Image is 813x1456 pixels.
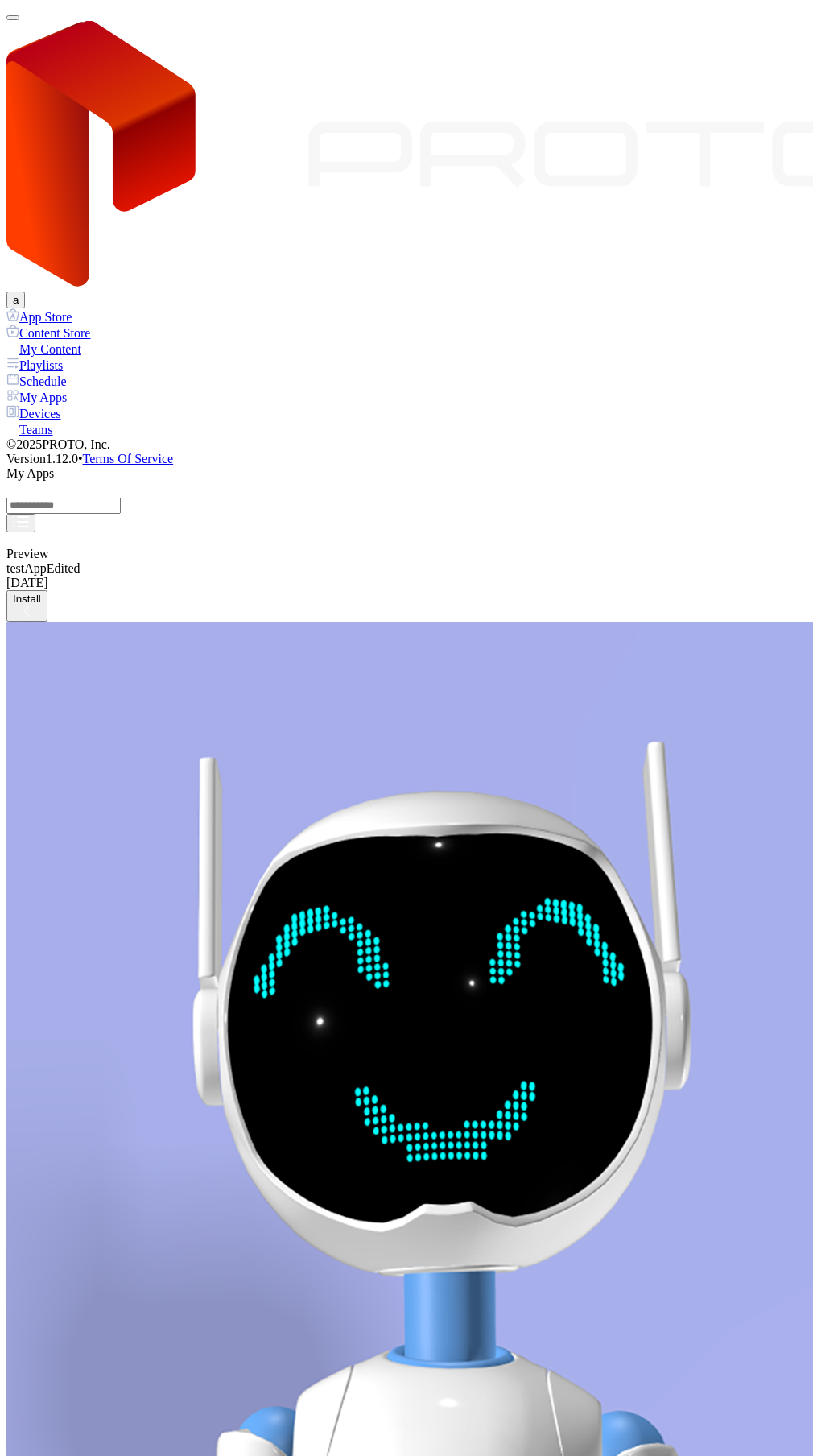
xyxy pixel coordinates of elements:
[6,421,807,437] a: Teams
[6,437,807,452] div: © 2025 PROTO, Inc.
[6,389,807,405] a: My Apps
[6,308,807,325] a: App Store
[6,341,807,357] a: My Content
[6,373,807,389] a: Schedule
[6,452,83,465] span: Version 1.12.0 •
[6,357,807,373] a: Playlists
[6,466,807,481] div: My Apps
[13,593,41,605] div: Install
[83,452,174,465] a: Terms Of Service
[6,561,807,576] div: testAppEdited
[6,325,807,341] a: Content Store
[6,292,25,308] button: a
[6,590,47,622] button: Install
[6,576,807,590] div: [DATE]
[6,547,807,561] div: Preview
[6,405,807,421] a: Devices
